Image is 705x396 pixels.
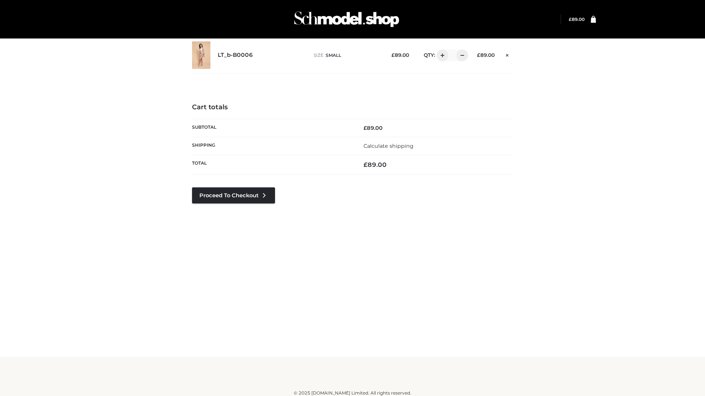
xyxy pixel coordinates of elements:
p: size : [314,52,380,59]
div: QTY: [416,49,466,61]
span: £ [391,52,395,58]
bdi: 89.00 [364,125,383,131]
bdi: 89.00 [569,16,585,22]
span: £ [364,125,367,131]
a: £89.00 [569,16,585,22]
span: £ [364,161,368,168]
th: Total [192,155,352,175]
h4: Cart totals [192,103,513,111]
th: Subtotal [192,119,352,137]
bdi: 89.00 [364,161,387,168]
th: Shipping [192,137,352,155]
img: LT_b-B0006 - SMALL [192,41,210,69]
a: Proceed to Checkout [192,187,275,203]
span: £ [569,16,572,22]
span: £ [477,52,480,58]
img: Schmodel Admin 964 [292,5,402,34]
span: SMALL [326,52,341,58]
a: Calculate shipping [364,143,413,149]
bdi: 89.00 [477,52,495,58]
bdi: 89.00 [391,52,409,58]
a: LT_b-B0006 [218,52,253,59]
a: Remove this item [502,49,513,59]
